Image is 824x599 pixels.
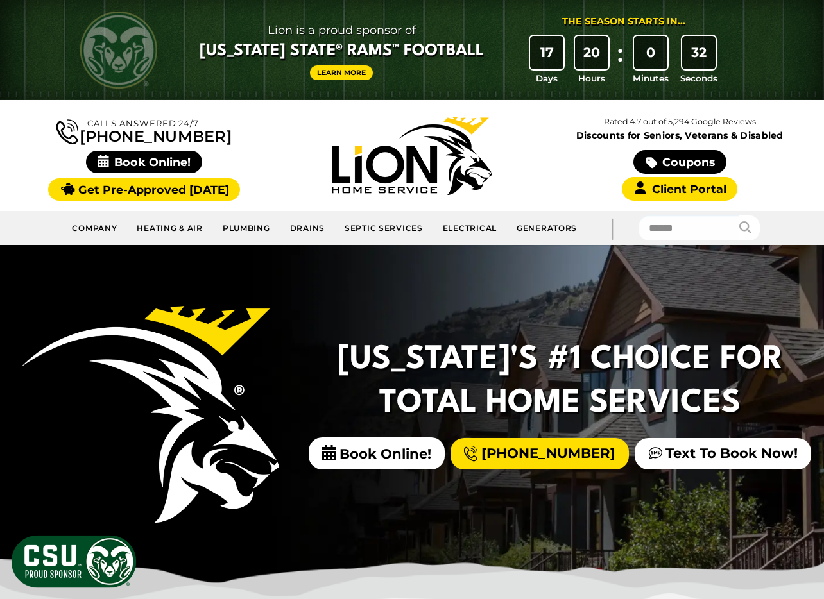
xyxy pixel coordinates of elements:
a: Text To Book Now! [635,438,811,469]
a: Generators [507,216,587,240]
span: Hours [578,72,605,85]
a: Client Portal [622,177,737,201]
a: [PHONE_NUMBER] [56,117,231,144]
a: Heating & Air [127,216,212,240]
div: 20 [575,36,608,69]
img: CSU Sponsor Badge [10,534,138,589]
a: Septic Services [335,216,433,240]
span: Days [536,72,558,85]
span: Lion is a proud sponsor of [200,20,484,40]
p: Rated 4.7 out of 5,294 Google Reviews [546,115,814,129]
span: Book Online! [86,151,202,173]
span: Minutes [633,72,669,85]
a: Electrical [433,216,507,240]
span: Book Online! [309,437,445,469]
a: Learn More [310,65,373,80]
div: 0 [634,36,667,69]
span: Seconds [680,72,717,85]
h2: [US_STATE]'s #1 Choice For Total Home Services [335,339,785,425]
a: [PHONE_NUMBER] [451,438,629,469]
a: Drains [280,216,335,240]
div: 17 [530,36,563,69]
a: Plumbing [213,216,280,240]
img: Lion Home Service [332,117,492,195]
div: | [587,211,638,245]
span: [US_STATE] State® Rams™ Football [200,40,484,62]
div: The Season Starts in... [562,15,685,29]
a: Get Pre-Approved [DATE] [48,178,240,201]
div: 32 [682,36,716,69]
div: : [614,36,627,85]
img: CSU Rams logo [80,12,157,89]
a: Coupons [633,150,726,174]
span: Discounts for Seniors, Veterans & Disabled [549,131,811,140]
a: Company [62,216,127,240]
